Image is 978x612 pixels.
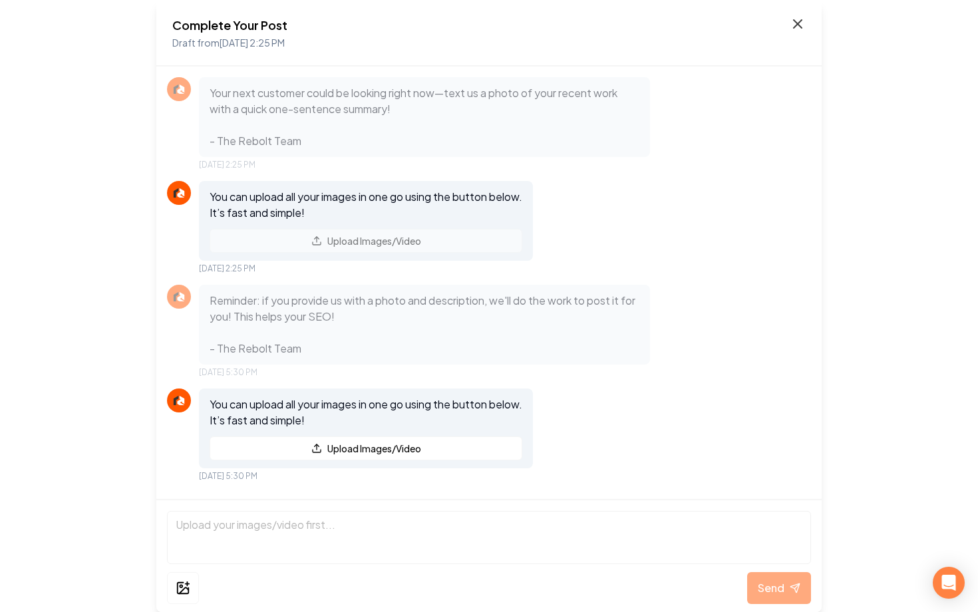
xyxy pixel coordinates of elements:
img: Rebolt Logo [171,185,187,201]
img: Rebolt Logo [171,289,187,305]
span: [DATE] 2:25 PM [199,160,255,170]
span: Draft from [DATE] 2:25 PM [172,37,285,49]
img: Rebolt Logo [171,81,187,97]
span: [DATE] 5:30 PM [199,367,257,378]
span: [DATE] 5:30 PM [199,471,257,482]
p: Reminder: if you provide us with a photo and description, we'll do the work to post it for you! T... [210,293,639,357]
div: Open Intercom Messenger [933,567,965,599]
h2: Complete Your Post [172,16,287,35]
img: Rebolt Logo [171,392,187,408]
p: Your next customer could be looking right now—text us a photo of your recent work with a quick on... [210,85,639,149]
p: You can upload all your images in one go using the button below. It’s fast and simple! [210,396,522,428]
span: [DATE] 2:25 PM [199,263,255,274]
button: Upload Images/Video [210,436,522,460]
p: You can upload all your images in one go using the button below. It’s fast and simple! [210,189,522,221]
